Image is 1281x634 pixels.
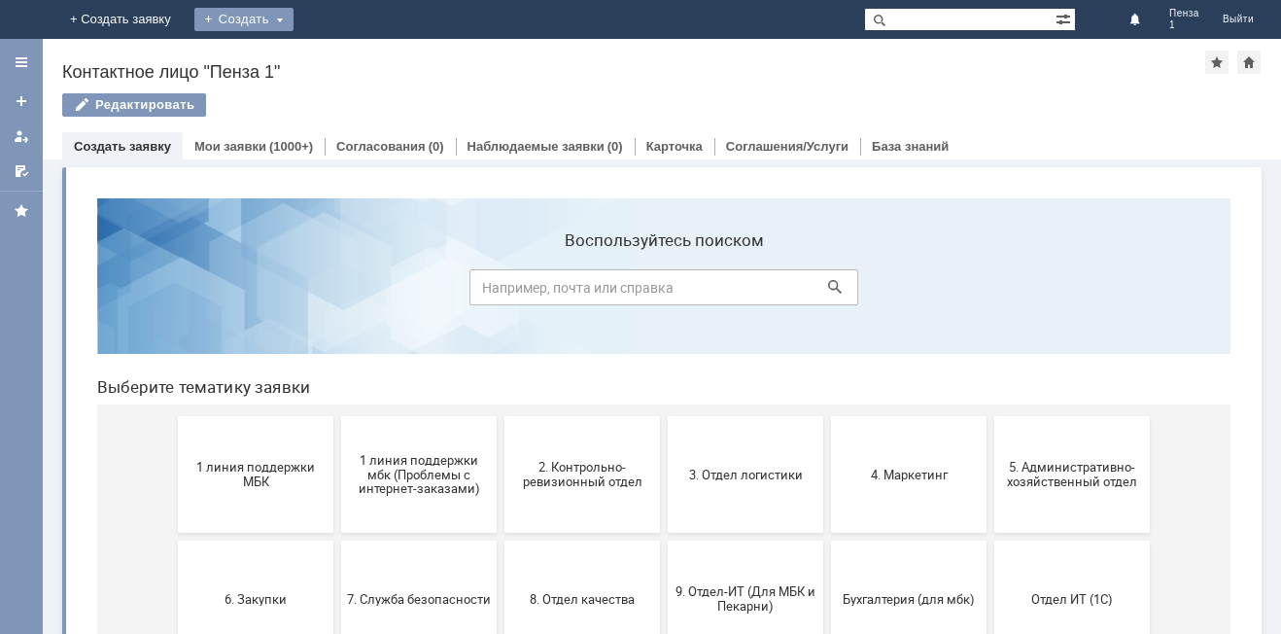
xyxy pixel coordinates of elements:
span: [PERSON_NAME]. Услуги ИТ для МБК (оформляет L1) [918,518,1062,562]
span: 1 линия поддержки МБК [102,277,246,306]
button: Отдел-ИТ (Офис) [260,482,415,599]
button: 7. Служба безопасности [260,358,415,475]
span: 8. Отдел качества [429,408,572,423]
span: 5. Административно-хозяйственный отдел [918,277,1062,306]
span: 6. Закупки [102,408,246,423]
a: Наблюдаемые заявки [467,139,605,154]
a: Согласования [336,139,426,154]
a: Карточка [646,139,703,154]
a: База знаний [872,139,949,154]
span: Бухгалтерия (для мбк) [755,408,899,423]
button: [PERSON_NAME]. Услуги ИТ для МБК (оформляет L1) [913,482,1068,599]
div: Создать [194,8,294,31]
span: Отдел ИТ (1С) [918,408,1062,423]
button: 2. Контрольно-ревизионный отдел [423,233,578,350]
span: 9. Отдел-ИТ (Для МБК и Пекарни) [592,402,736,431]
div: Добавить в избранное [1205,51,1229,74]
button: Отдел-ИТ (Битрикс24 и CRM) [96,482,252,599]
a: Мои заявки [194,139,266,154]
button: Это соглашение не активно! [749,482,905,599]
button: 3. Отдел логистики [586,233,742,350]
span: Финансовый отдел [429,533,572,547]
a: Соглашения/Услуги [726,139,848,154]
button: 8. Отдел качества [423,358,578,475]
label: Воспользуйтесь поиском [388,48,777,67]
a: Мои согласования [6,156,37,187]
div: (0) [607,139,623,154]
header: Выберите тематику заявки [16,194,1149,214]
a: Создать заявку [6,86,37,117]
input: Например, почта или справка [388,87,777,123]
button: Финансовый отдел [423,482,578,599]
a: Создать заявку [74,139,171,154]
button: 6. Закупки [96,358,252,475]
div: (0) [429,139,444,154]
span: 1 [1169,19,1199,31]
button: 1 линия поддержки мбк (Проблемы с интернет-заказами) [260,233,415,350]
button: 4. Маркетинг [749,233,905,350]
span: 1 линия поддержки мбк (Проблемы с интернет-заказами) [265,269,409,313]
span: Это соглашение не активно! [755,526,899,555]
span: 2. Контрольно-ревизионный отдел [429,277,572,306]
span: 7. Служба безопасности [265,408,409,423]
button: Отдел ИТ (1С) [913,358,1068,475]
button: Бухгалтерия (для мбк) [749,358,905,475]
button: Франчайзинг [586,482,742,599]
span: 4. Маркетинг [755,284,899,299]
span: Отдел-ИТ (Битрикс24 и CRM) [102,526,246,555]
span: Расширенный поиск [1056,9,1075,27]
button: 1 линия поддержки МБК [96,233,252,350]
div: (1000+) [269,139,313,154]
button: 9. Отдел-ИТ (Для МБК и Пекарни) [586,358,742,475]
button: 5. Административно-хозяйственный отдел [913,233,1068,350]
a: Мои заявки [6,121,37,152]
span: Пенза [1169,8,1199,19]
span: Отдел-ИТ (Офис) [265,533,409,547]
span: 3. Отдел логистики [592,284,736,299]
div: Контактное лицо "Пенза 1" [62,62,1205,82]
span: Франчайзинг [592,533,736,547]
div: Сделать домашней страницей [1237,51,1261,74]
